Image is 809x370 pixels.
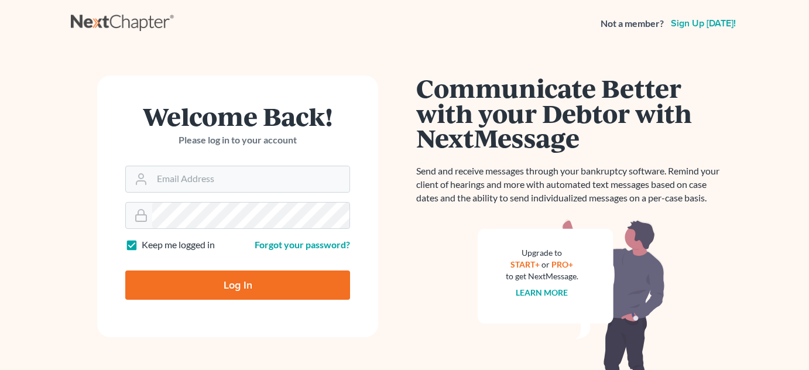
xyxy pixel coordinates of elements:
[601,17,664,30] strong: Not a member?
[552,259,574,269] a: PRO+
[125,270,350,300] input: Log In
[542,259,550,269] span: or
[516,287,568,297] a: Learn more
[142,238,215,252] label: Keep me logged in
[152,166,349,192] input: Email Address
[669,19,738,28] a: Sign up [DATE]!
[125,104,350,129] h1: Welcome Back!
[416,76,726,150] h1: Communicate Better with your Debtor with NextMessage
[511,259,540,269] a: START+
[125,133,350,147] p: Please log in to your account
[506,247,578,259] div: Upgrade to
[416,165,726,205] p: Send and receive messages through your bankruptcy software. Remind your client of hearings and mo...
[506,270,578,282] div: to get NextMessage.
[255,239,350,250] a: Forgot your password?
